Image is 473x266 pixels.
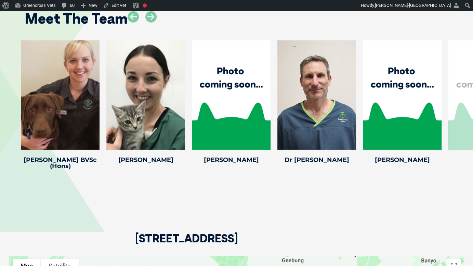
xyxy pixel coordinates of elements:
[25,11,128,26] h2: Meet The Team
[460,31,467,38] button: Search
[192,157,271,163] h4: [PERSON_NAME]
[363,157,442,163] h4: [PERSON_NAME]
[277,157,356,163] h4: Dr [PERSON_NAME]
[21,157,100,169] h4: [PERSON_NAME] BVSc (Hons)
[143,3,147,8] div: Needs improvement
[135,233,238,256] h2: [STREET_ADDRESS]
[106,157,185,163] h4: [PERSON_NAME]
[375,3,451,8] span: [PERSON_NAME]-[GEOGRAPHIC_DATA]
